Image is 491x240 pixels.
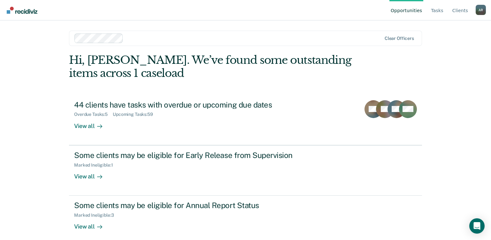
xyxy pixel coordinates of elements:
[476,5,486,15] button: Profile dropdown button
[385,36,414,41] div: Clear officers
[74,168,110,180] div: View all
[74,117,110,130] div: View all
[69,95,422,145] a: 44 clients have tasks with overdue or upcoming due datesOverdue Tasks:5Upcoming Tasks:59View all
[74,162,118,168] div: Marked Ineligible : 1
[113,112,158,117] div: Upcoming Tasks : 59
[74,100,298,109] div: 44 clients have tasks with overdue or upcoming due dates
[74,201,298,210] div: Some clients may be eligible for Annual Report Status
[74,112,113,117] div: Overdue Tasks : 5
[69,145,422,196] a: Some clients may be eligible for Early Release from SupervisionMarked Ineligible:1View all
[74,218,110,230] div: View all
[74,151,298,160] div: Some clients may be eligible for Early Release from Supervision
[476,5,486,15] div: A R
[469,218,485,234] div: Open Intercom Messenger
[74,213,119,218] div: Marked Ineligible : 3
[7,7,37,14] img: Recidiviz
[69,54,351,80] div: Hi, [PERSON_NAME]. We’ve found some outstanding items across 1 caseload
